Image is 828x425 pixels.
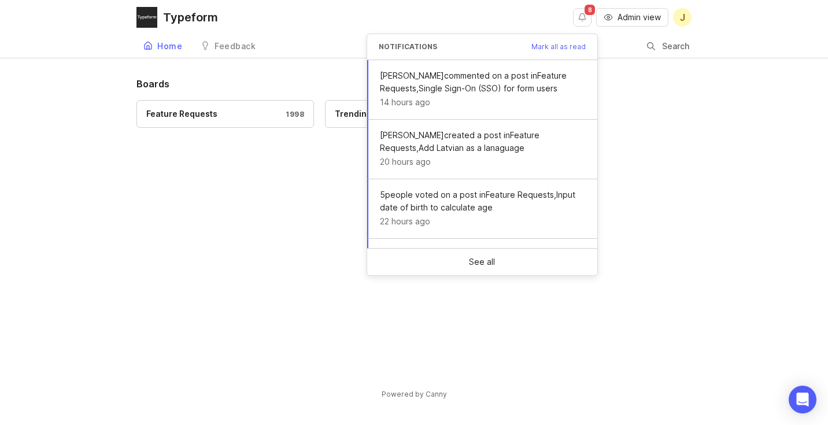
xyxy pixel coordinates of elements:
div: Feedback [215,42,256,50]
span: J [680,10,685,24]
div: Trending Community Topics [335,108,448,120]
span: 14 hours ago [380,96,430,109]
a: 5people voted on a post inFeature Requests,Input date of birth to calculate age22 hours ago [367,179,597,239]
a: [PERSON_NAME]commented on a post inFeature Requests,Single Sign-On (SSO) for form users14 hours ago [367,60,597,120]
a: [PERSON_NAME]created a post inFeature Requests,Add Latvian as a lanaguage20 hours ago [367,120,597,179]
span: Admin view [618,12,661,23]
span: 20 hours ago [380,156,431,168]
a: See all [367,249,597,275]
span: Mark all as read [531,43,586,50]
div: Open Intercom Messenger [789,386,816,413]
a: Feature Requests1998 [136,100,314,128]
button: Notifications [573,8,592,27]
a: Powered by Canny [380,387,449,401]
a: Home [136,35,189,58]
button: Admin view [596,8,668,27]
a: Gracecommented on a post inFeature Requests,Time entry field in forms22 hours ago [367,239,597,298]
span: [PERSON_NAME] commented on a post in Feature Requests , Single Sign-On (SSO) for form users [380,69,586,95]
div: 1998 [280,109,304,119]
button: J [673,8,692,27]
div: Typeform [163,12,218,23]
span: [PERSON_NAME] created a post in Feature Requests , Add Latvian as a lanaguage [380,129,586,154]
h3: Notifications [379,43,437,50]
span: 5 people voted on a post in Feature Requests , Input date of birth to calculate age [380,189,586,214]
img: Typeform logo [136,7,157,28]
a: Feedback [194,35,263,58]
h1: Boards [136,77,692,91]
div: Home [157,42,182,50]
div: Feature Requests [146,108,217,120]
span: 22 hours ago [380,215,430,228]
a: Trending Community Topics2 [325,100,502,128]
span: 8 [585,5,595,15]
